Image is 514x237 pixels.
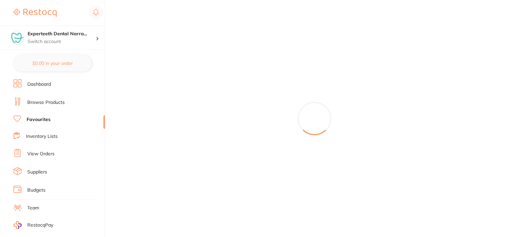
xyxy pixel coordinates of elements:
[26,133,58,140] a: Inventory Lists
[27,187,46,194] a: Budgets
[13,55,91,71] button: $0.00 in your order
[13,221,53,229] a: RestocqPay
[28,38,96,45] p: Switch account
[27,169,47,175] a: Suppliers
[27,205,39,211] a: Team
[27,81,51,88] a: Dashboard
[10,31,24,44] img: Experteeth Dental Narrabri
[13,5,57,21] a: Restocq Logo
[13,9,57,17] img: Restocq Logo
[13,221,22,229] img: RestocqPay
[27,151,55,157] a: View Orders
[27,222,53,229] span: RestocqPay
[27,116,51,123] a: Favourites
[27,99,65,106] a: Browse Products
[28,31,96,37] h4: Experteeth Dental Narrabri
